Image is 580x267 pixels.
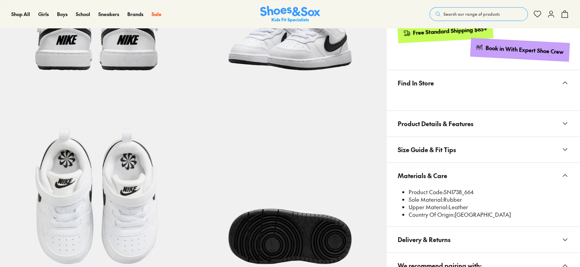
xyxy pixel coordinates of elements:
[387,70,580,96] button: Find In Store
[398,73,434,93] span: Find In Store
[127,11,143,18] a: Brands
[98,11,119,17] span: Sneakers
[260,6,320,23] a: Shoes & Sox
[127,11,143,17] span: Brands
[387,137,580,162] button: Size Guide & Fit Tips
[11,11,30,17] span: Shop All
[387,227,580,252] button: Delivery & Returns
[152,11,161,18] a: Sale
[398,229,451,250] span: Delivery & Returns
[397,19,493,43] a: Free Standard Shipping $85+
[11,11,30,18] a: Shop All
[409,203,569,211] li: Leather
[76,11,90,18] a: School
[409,196,569,203] li: Rubber
[409,203,449,211] span: Upper Material:
[398,139,456,160] span: Size Guide & Fit Tips
[152,11,161,17] span: Sale
[409,211,569,218] li: [GEOGRAPHIC_DATA]
[398,165,447,186] span: Materials & Care
[98,11,119,18] a: Sneakers
[398,96,569,102] iframe: Find in Store
[485,44,564,56] div: Book in With Expert Shoe Crew
[38,11,49,17] span: Girls
[387,111,580,136] button: Product Details & Features
[443,11,500,17] span: Search our range of products
[412,25,487,36] div: Free Standard Shipping $85+
[57,11,68,18] a: Boys
[57,11,68,17] span: Boys
[398,114,473,134] span: Product Details & Features
[38,11,49,18] a: Girls
[409,188,569,196] li: SNI738_664
[387,163,580,188] button: Materials & Care
[409,188,444,196] span: Product Code:
[470,38,569,61] a: Book in With Expert Shoe Crew
[260,6,320,23] img: SNS_Logo_Responsive.svg
[409,196,443,203] span: Sole Material:
[76,11,90,17] span: School
[429,7,528,21] button: Search our range of products
[409,211,455,218] span: Country Of Origin:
